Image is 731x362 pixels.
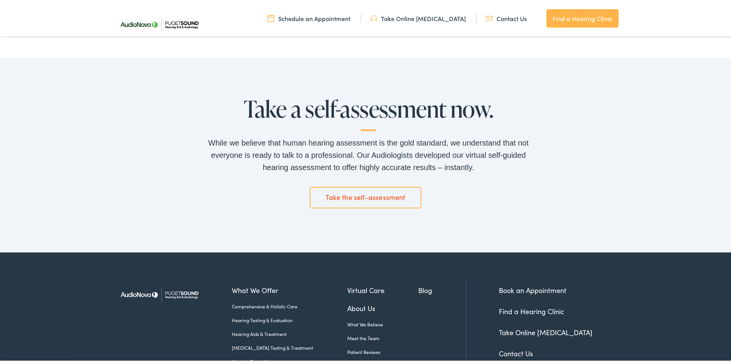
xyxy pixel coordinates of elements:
[232,315,347,322] a: Hearing Testing & Evaluation
[499,326,592,336] a: Take Online [MEDICAL_DATA]
[486,13,527,21] a: Contact Us
[232,301,347,308] a: Comprehensive & Holistic Care
[418,283,466,294] a: Blog
[347,333,419,340] a: Meet the Team
[347,347,419,354] a: Patient Reviews
[232,329,347,336] a: Hearing Aids & Treatment
[347,319,419,326] a: What We Believe
[499,305,564,314] a: Find a Hearing Clinic
[347,283,419,294] a: Virtual Care
[347,301,419,312] a: About Us
[115,278,203,309] img: Puget Sound Hearing Aid & Audiology
[205,95,531,129] h2: Take a self-assessment now.
[205,135,531,172] div: While we believe that human hearing assessment is the gold standard, we understand that not every...
[370,13,377,21] img: utility icon
[232,343,347,350] a: [MEDICAL_DATA] Testing & Treatment
[370,13,466,21] a: Take Online [MEDICAL_DATA]
[267,13,350,21] a: Schedule an Appointment
[499,284,566,293] a: Book an Appointment
[486,13,493,21] img: utility icon
[267,13,274,21] img: utility icon
[546,8,619,26] a: Find a Hearing Clinic
[232,283,347,294] a: What We Offer
[310,185,422,207] a: Take the self-assessment
[499,347,533,357] a: Contact Us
